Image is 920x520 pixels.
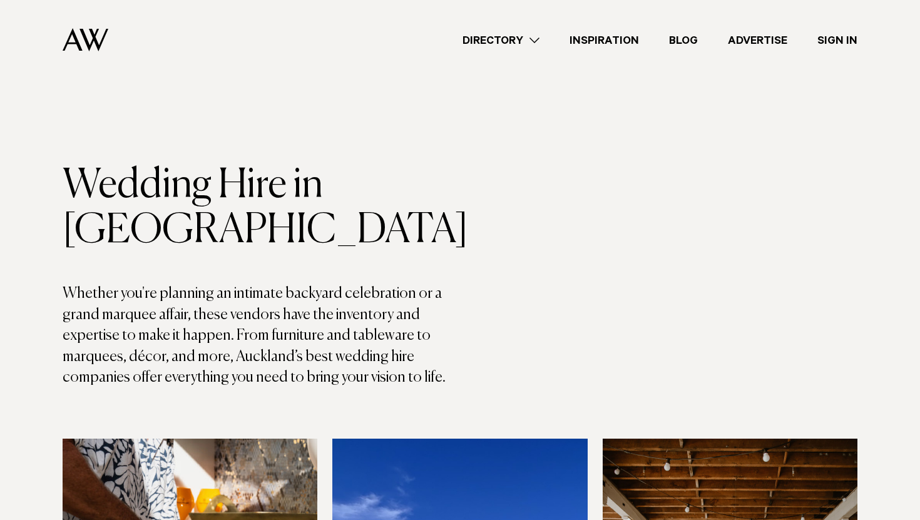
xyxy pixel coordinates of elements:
[654,32,713,49] a: Blog
[63,163,460,253] h1: Wedding Hire in [GEOGRAPHIC_DATA]
[63,28,108,51] img: Auckland Weddings Logo
[555,32,654,49] a: Inspiration
[63,283,460,389] p: Whether you're planning an intimate backyard celebration or a grand marquee affair, these vendors...
[447,32,555,49] a: Directory
[713,32,802,49] a: Advertise
[802,32,872,49] a: Sign In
